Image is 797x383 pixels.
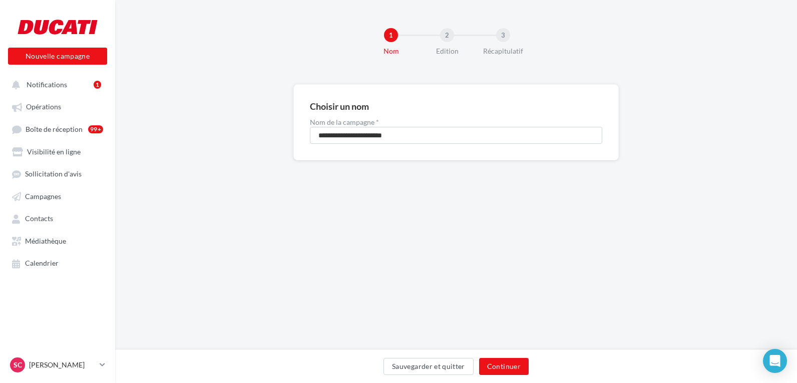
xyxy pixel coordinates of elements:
div: Edition [415,46,479,56]
button: Sauvegarder et quitter [383,358,474,375]
span: Médiathèque [25,237,66,245]
div: 1 [94,81,101,89]
div: 2 [440,28,454,42]
a: Boîte de réception99+ [6,120,109,138]
span: Sollicitation d'avis [25,170,82,178]
span: Opérations [26,103,61,111]
span: Notifications [27,80,67,89]
span: SC [14,360,22,370]
a: Médiathèque [6,232,109,250]
a: Contacts [6,209,109,227]
a: Sollicitation d'avis [6,164,109,182]
span: Contacts [25,215,53,223]
a: Visibilité en ligne [6,142,109,160]
button: Notifications 1 [6,75,105,93]
div: 3 [496,28,510,42]
span: Visibilité en ligne [27,147,81,156]
p: [PERSON_NAME] [29,360,96,370]
div: Nom [359,46,423,56]
div: 99+ [88,125,103,133]
a: SC [PERSON_NAME] [8,355,107,374]
div: Récapitulatif [471,46,535,56]
a: Campagnes [6,187,109,205]
label: Nom de la campagne * [310,119,602,126]
div: 1 [384,28,398,42]
span: Boîte de réception [26,125,83,133]
button: Continuer [479,358,529,375]
a: Opérations [6,97,109,115]
span: Calendrier [25,259,59,268]
div: Choisir un nom [310,102,369,111]
div: Open Intercom Messenger [763,349,787,373]
span: Campagnes [25,192,61,201]
a: Calendrier [6,254,109,272]
button: Nouvelle campagne [8,48,107,65]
